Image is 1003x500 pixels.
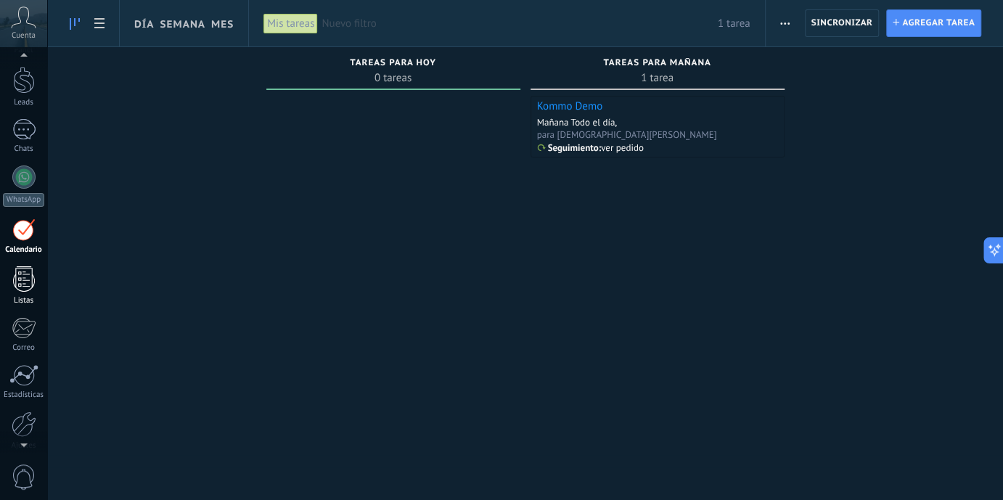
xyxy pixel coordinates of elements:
div: Correo [3,343,45,353]
span: Tareas para mañana [603,58,711,68]
span: 1 tarea [718,17,750,30]
span: Agregar tarea [902,10,975,36]
button: Agregar tarea [886,9,981,37]
div: : [537,142,602,154]
div: para [DEMOGRAPHIC_DATA][PERSON_NAME] [537,128,717,141]
span: Tareas para hoy [350,58,436,68]
a: Kommo Demo [537,99,603,113]
button: Sincronizar [805,9,880,37]
div: Listas [3,296,45,306]
a: To-do list [87,9,112,38]
div: Calendario [3,245,45,255]
button: Más [774,9,795,37]
div: Tareas para hoy [274,58,513,70]
a: To-do line [62,9,87,38]
span: 1 tarea [538,70,777,85]
p: Seguimiento [548,142,599,154]
span: Nuevo filtro [322,17,717,30]
div: Chats [3,144,45,154]
div: Tareas para mañana [538,58,777,70]
div: WhatsApp [3,193,44,207]
span: 0 tareas [274,70,513,85]
span: Cuenta [12,31,36,41]
div: Estadísticas [3,390,45,400]
p: ver pedido [601,142,644,154]
div: Mis tareas [263,13,318,34]
span: Sincronizar [811,19,873,28]
div: Mañana Todo el día, [537,116,618,128]
div: Leads [3,98,45,107]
